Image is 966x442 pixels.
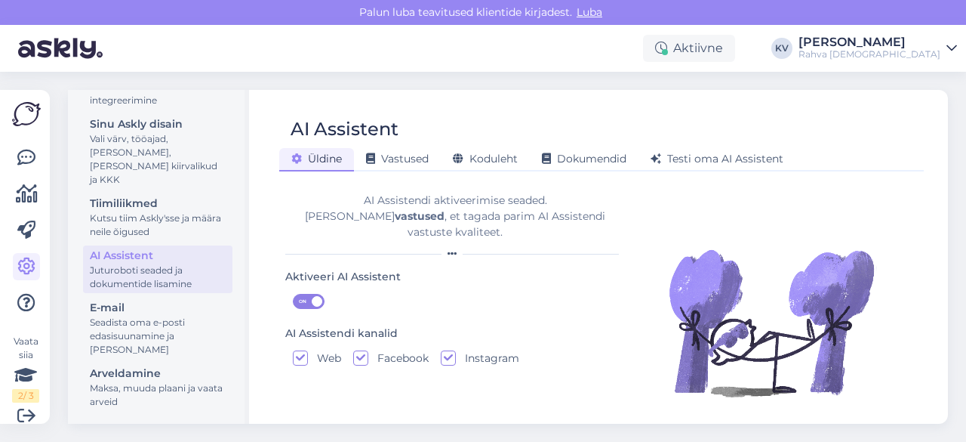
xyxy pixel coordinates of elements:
[12,389,39,403] div: 2 / 3
[291,152,342,165] span: Üldine
[542,152,626,165] span: Dokumendid
[90,366,226,382] div: Arveldamine
[572,5,607,19] span: Luba
[83,298,232,359] a: E-mailSeadista oma e-posti edasisuunamine ja [PERSON_NAME]
[90,196,226,212] div: Tiimiliikmed
[90,116,226,132] div: Sinu Askly disain
[294,295,312,308] span: ON
[90,300,226,316] div: E-mail
[90,264,226,291] div: Juturoboti seaded ja dokumentide lisamine
[285,326,398,342] div: AI Assistendi kanalid
[456,351,519,366] label: Instagram
[90,382,226,409] div: Maksa, muuda plaani ja vaata arveid
[12,102,41,126] img: Askly Logo
[308,351,341,366] label: Web
[83,193,232,241] a: TiimiliikmedKutsu tiim Askly'sse ja määra neile õigused
[291,115,398,144] div: AI Assistent
[83,363,232,411] a: ArveldamineMaksa, muuda plaani ja vaata arveid
[798,36,940,48] div: [PERSON_NAME]
[90,248,226,264] div: AI Assistent
[368,351,429,366] label: Facebook
[285,193,625,240] div: AI Assistendi aktiveerimise seaded. [PERSON_NAME] , et tagada parim AI Assistendi vastuste kvalit...
[666,217,877,428] img: Illustration
[90,316,226,357] div: Seadista oma e-posti edasisuunamine ja [PERSON_NAME]
[771,38,792,59] div: KV
[285,269,401,286] div: Aktiveeri AI Assistent
[83,114,232,189] a: Sinu Askly disainVali värv, tööajad, [PERSON_NAME], [PERSON_NAME] kiirvalikud ja KKK
[798,36,957,60] a: [PERSON_NAME]Rahva [DEMOGRAPHIC_DATA]
[12,335,39,403] div: Vaata siia
[453,152,518,165] span: Koduleht
[90,212,226,239] div: Kutsu tiim Askly'sse ja määra neile õigused
[651,152,783,165] span: Testi oma AI Assistent
[366,152,429,165] span: Vastused
[90,132,226,187] div: Vali värv, tööajad, [PERSON_NAME], [PERSON_NAME] kiirvalikud ja KKK
[83,246,232,293] a: AI AssistentJuturoboti seaded ja dokumentide lisamine
[395,209,445,223] b: vastused
[643,35,735,62] div: Aktiivne
[798,48,940,60] div: Rahva [DEMOGRAPHIC_DATA]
